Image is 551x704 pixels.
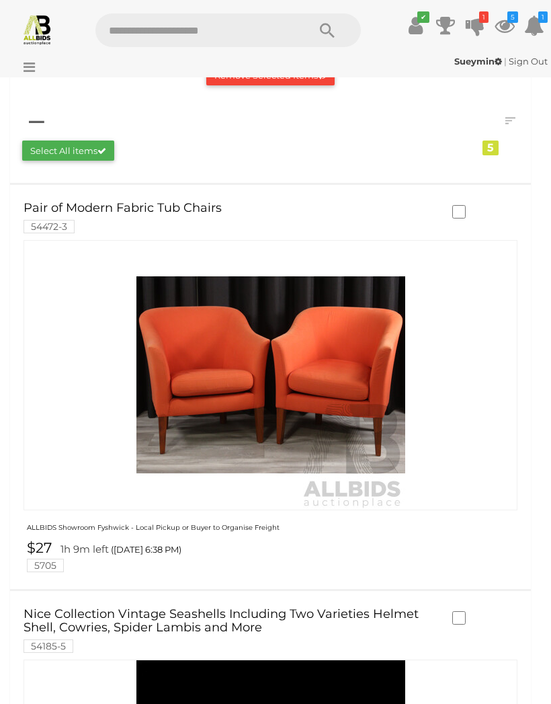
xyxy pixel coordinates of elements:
strong: Sueymin [454,56,502,67]
a: Pair of Modern Fabric Tub Chairs 54472-3 [24,202,439,232]
i: 5 [507,11,518,23]
span: | [504,56,507,67]
a: Nice Collection Vintage Seashells Including Two Varieties Helmet Shell, Cowries, Spider Lambis an... [24,608,439,652]
a: 1 [524,13,544,38]
a: ALLBIDS Showroom Fyshwick - Local Pickup or Buyer to Organise Freight [27,521,280,532]
i: 1 [479,11,489,23]
a: $27 1h 9m left ([DATE] 6:38 PM) 5705 [24,540,521,573]
a: Sign Out [509,56,548,67]
button: Select All items [22,141,114,161]
i: ✔ [417,11,429,23]
a: 5 [495,13,515,38]
a: Sueymin [454,56,504,67]
div: 5 [482,141,499,155]
i: 1 [538,11,548,23]
button: Search [294,13,361,47]
img: Allbids.com.au [22,13,53,45]
img: 54472-3a.JPG [136,241,405,510]
a: ✔ [406,13,426,38]
a: 1 [465,13,485,38]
